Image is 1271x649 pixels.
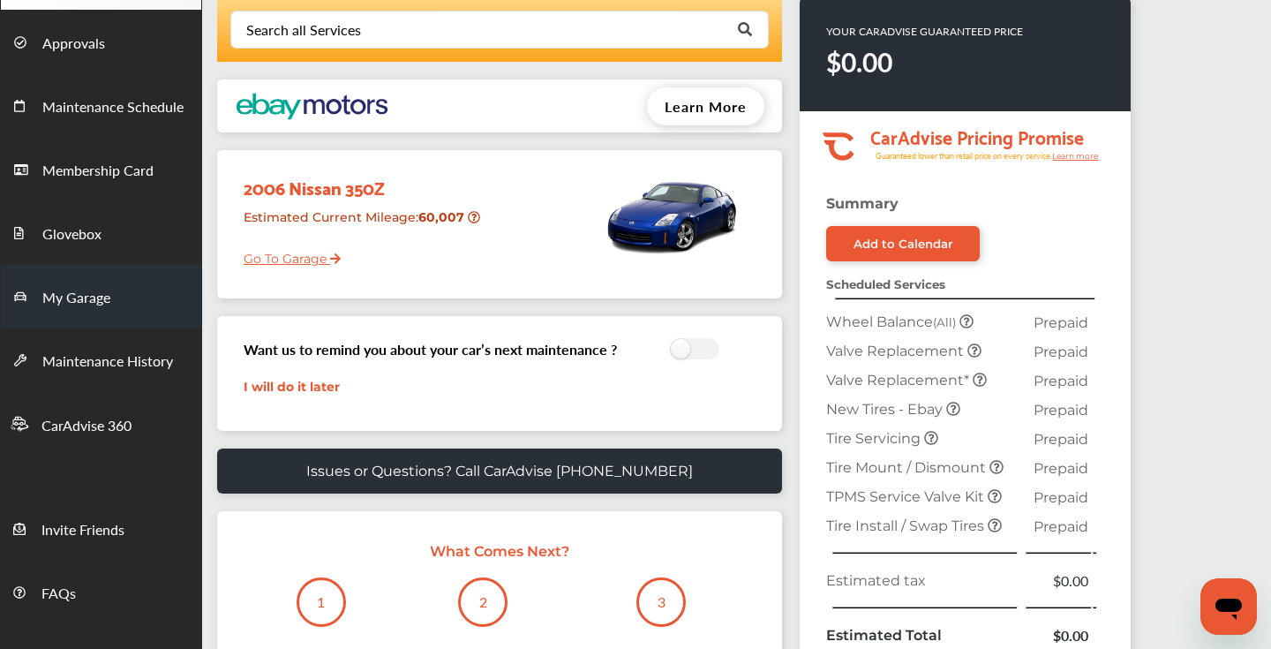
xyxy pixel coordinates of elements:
a: I will do it later [244,379,340,395]
span: Tire Install / Swap Tires [826,517,988,534]
p: YOUR CARADVISE GUARANTEED PRICE [826,24,1023,39]
span: Wheel Balance [826,313,959,330]
span: Prepaid [1034,402,1088,419]
strong: $0.00 [826,43,892,80]
h3: Want us to remind you about your car’s next maintenance ? [244,339,617,359]
span: Maintenance History [42,351,173,374]
div: Search all Services [246,23,361,37]
span: New Tires - Ebay [826,401,946,418]
span: Prepaid [1034,373,1088,389]
span: Tire Mount / Dismount [826,459,989,476]
img: mobile_3478_st0640_046.jpg [597,159,747,274]
div: Estimated Current Mileage : [230,202,489,247]
a: Maintenance Schedule [1,73,201,137]
span: Prepaid [1034,489,1088,506]
span: Tire Servicing [826,430,924,447]
span: Membership Card [42,160,154,183]
span: My Garage [42,287,110,310]
p: 1 [317,592,325,612]
a: Maintenance History [1,328,201,391]
tspan: Learn more [1052,151,1099,161]
span: Prepaid [1034,431,1088,448]
span: Prepaid [1034,460,1088,477]
a: Approvals [1,10,201,73]
span: Invite Friends [41,519,124,542]
a: Issues or Questions? Call CarAdvise [PHONE_NUMBER] [217,449,782,494]
span: Maintenance Schedule [42,96,184,119]
span: Valve Replacement [826,343,967,359]
iframe: Button to launch messaging window [1200,578,1257,635]
small: (All) [933,315,956,329]
span: Prepaid [1034,314,1088,331]
span: Valve Replacement* [826,372,973,389]
tspan: Guaranteed lower than retail price on every service. [876,150,1052,162]
p: 2 [479,592,487,612]
div: Add to Calendar [854,237,953,251]
span: Glovebox [42,223,102,246]
span: CarAdvise 360 [41,415,132,438]
td: Estimated tax [822,566,1024,595]
a: My Garage [1,264,201,328]
span: Learn More [665,96,747,117]
a: Go To Garage [230,238,341,271]
strong: Summary [826,195,899,212]
tspan: CarAdvise Pricing Promise [870,120,1084,152]
p: Issues or Questions? Call CarAdvise [PHONE_NUMBER] [306,463,693,479]
strong: Scheduled Services [826,277,945,291]
span: TPMS Service Valve Kit [826,488,988,505]
p: 3 [658,592,666,612]
div: 2006 Nissan 350Z [230,159,489,202]
a: Add to Calendar [826,226,980,261]
span: Approvals [42,33,105,56]
a: Glovebox [1,200,201,264]
td: $0.00 [1024,566,1093,595]
span: Prepaid [1034,343,1088,360]
a: Membership Card [1,137,201,200]
span: FAQs [41,583,76,606]
strong: 60,007 [418,209,468,225]
span: Prepaid [1034,518,1088,535]
p: What Comes Next? [235,543,764,560]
